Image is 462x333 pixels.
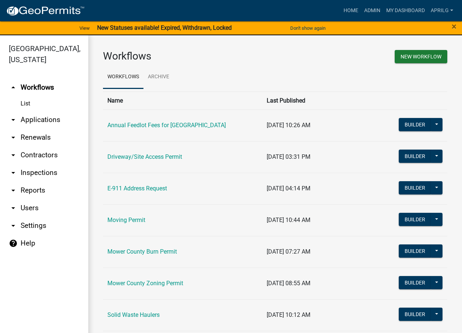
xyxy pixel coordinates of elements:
[267,185,310,192] span: [DATE] 04:14 PM
[107,122,226,129] a: Annual Feedlot Fees for [GEOGRAPHIC_DATA]
[9,133,18,142] i: arrow_drop_down
[399,213,431,226] button: Builder
[361,4,383,18] a: Admin
[9,221,18,230] i: arrow_drop_down
[9,168,18,177] i: arrow_drop_down
[9,204,18,212] i: arrow_drop_down
[267,122,310,129] span: [DATE] 10:26 AM
[143,65,174,89] a: Archive
[103,92,262,110] th: Name
[107,311,160,318] a: Solid Waste Haulers
[341,4,361,18] a: Home
[267,280,310,287] span: [DATE] 08:55 AM
[97,24,232,31] strong: New Statuses available! Expired, Withdrawn, Locked
[9,115,18,124] i: arrow_drop_down
[399,181,431,194] button: Builder
[9,239,18,248] i: help
[267,153,310,160] span: [DATE] 03:31 PM
[267,311,310,318] span: [DATE] 10:12 AM
[399,150,431,163] button: Builder
[452,21,456,32] span: ×
[428,4,456,18] a: aprilg
[262,92,381,110] th: Last Published
[107,248,177,255] a: Mower County Burn Permit
[267,216,310,223] span: [DATE] 10:44 AM
[9,186,18,195] i: arrow_drop_down
[107,280,183,287] a: Mower County Zoning Permit
[9,151,18,160] i: arrow_drop_down
[107,153,182,160] a: Driveway/Site Access Permit
[287,22,328,34] button: Don't show again
[103,65,143,89] a: Workflows
[395,50,447,63] button: New Workflow
[267,248,310,255] span: [DATE] 07:27 AM
[383,4,428,18] a: My Dashboard
[107,216,145,223] a: Moving Permit
[452,22,456,31] button: Close
[399,118,431,131] button: Builder
[77,22,93,34] a: View
[399,276,431,289] button: Builder
[399,244,431,258] button: Builder
[9,83,18,92] i: arrow_drop_up
[399,308,431,321] button: Builder
[107,185,167,192] a: E-911 Address Request
[103,50,270,62] h3: Workflows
